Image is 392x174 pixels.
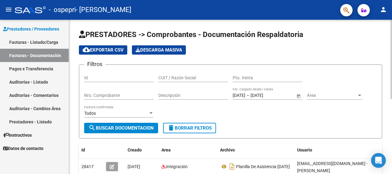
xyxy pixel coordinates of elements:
[76,3,131,17] span: - [PERSON_NAME]
[128,164,140,169] span: [DATE]
[84,60,105,68] h3: Filtros
[233,93,245,98] input: Start date
[159,143,218,157] datatable-header-cell: Area
[49,3,76,17] span: - ospepri
[161,147,171,152] span: Area
[88,125,154,131] span: Buscar Documentacion
[128,147,142,152] span: Creado
[167,124,175,131] mat-icon: delete
[83,46,90,53] mat-icon: cloud_download
[125,143,159,157] datatable-header-cell: Creado
[295,143,387,157] datatable-header-cell: Usuario
[3,26,59,32] span: Prestadores / Proveedores
[136,47,182,53] span: Descarga Masiva
[228,162,236,172] i: Descargar documento
[84,123,158,133] button: Buscar Documentacion
[81,147,85,152] span: Id
[83,47,124,53] span: Exportar CSV
[307,93,357,98] span: Área
[380,6,387,13] mat-icon: person
[236,164,290,169] span: Planilla De Asistencia [DATE]
[81,164,94,169] span: 28417
[220,147,235,152] span: Archivo
[3,132,32,139] span: Instructivos
[79,30,303,39] span: PRESTADORES -> Comprobantes - Documentación Respaldatoria
[218,143,295,157] datatable-header-cell: Archivo
[297,161,368,173] span: [EMAIL_ADDRESS][DOMAIN_NAME] - [PERSON_NAME]
[79,45,127,55] button: Exportar CSV
[5,6,12,13] mat-icon: menu
[167,125,212,131] span: Borrar Filtros
[132,45,186,55] button: Descarga Masiva
[132,45,186,55] app-download-masive: Descarga masiva de comprobantes (adjuntos)
[84,111,96,116] span: Todos
[251,93,281,98] input: End date
[3,145,43,152] span: Datos de contacto
[163,123,216,133] button: Borrar Filtros
[166,164,188,169] span: Integración
[295,93,302,99] button: Open calendar
[371,153,386,168] div: Open Intercom Messenger
[297,147,312,152] span: Usuario
[79,143,104,157] datatable-header-cell: Id
[247,93,249,98] span: –
[88,124,96,131] mat-icon: search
